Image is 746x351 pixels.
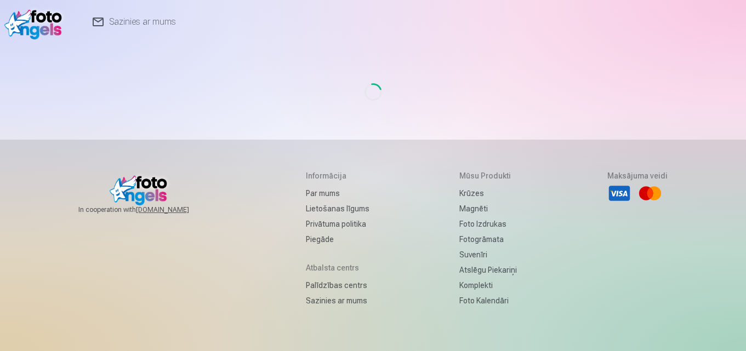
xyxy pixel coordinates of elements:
[306,232,369,247] a: Piegāde
[306,170,369,181] h5: Informācija
[306,262,369,273] h5: Atbalsta centrs
[459,216,517,232] a: Foto izdrukas
[78,205,215,214] span: In cooperation with
[306,216,369,232] a: Privātuma politika
[607,181,631,205] li: Visa
[459,186,517,201] a: Krūzes
[459,293,517,308] a: Foto kalendāri
[459,278,517,293] a: Komplekti
[607,170,668,181] h5: Maksājuma veidi
[459,170,517,181] h5: Mūsu produkti
[306,201,369,216] a: Lietošanas līgums
[306,186,369,201] a: Par mums
[4,4,67,39] img: /v1
[459,262,517,278] a: Atslēgu piekariņi
[306,293,369,308] a: Sazinies ar mums
[459,247,517,262] a: Suvenīri
[306,278,369,293] a: Palīdzības centrs
[459,232,517,247] a: Fotogrāmata
[136,205,215,214] a: [DOMAIN_NAME]
[459,201,517,216] a: Magnēti
[638,181,662,205] li: Mastercard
